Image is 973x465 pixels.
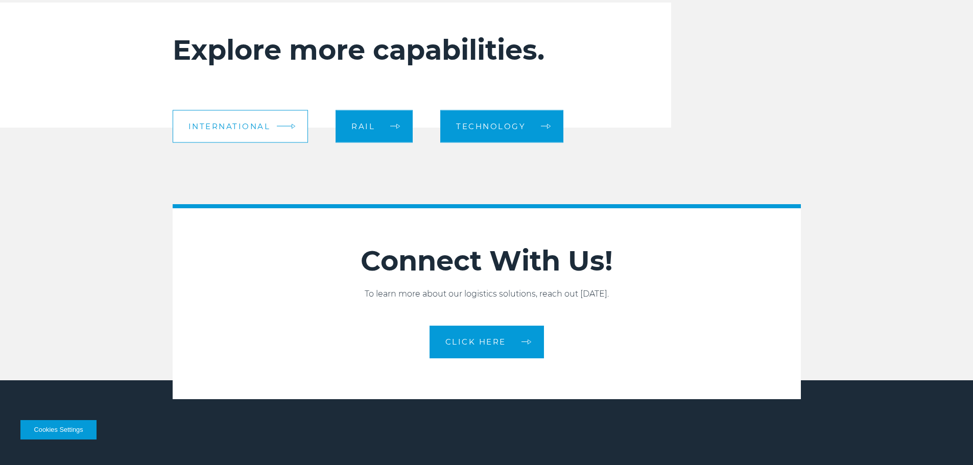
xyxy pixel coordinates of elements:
span: Technology [456,123,526,130]
img: arrow [292,124,296,129]
p: To learn more about our logistics solutions, reach out [DATE]. [173,288,801,300]
a: CLICK HERE arrow arrow [430,326,544,358]
a: Rail arrow arrow [336,110,413,142]
h2: Explore more capabilities. [173,33,610,67]
span: CLICK HERE [445,338,506,346]
span: Rail [351,123,375,130]
a: International arrow arrow [173,110,308,142]
h2: Connect With Us! [173,244,801,278]
span: International [188,123,271,130]
a: Technology arrow arrow [440,110,563,142]
button: Cookies Settings [20,420,97,439]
